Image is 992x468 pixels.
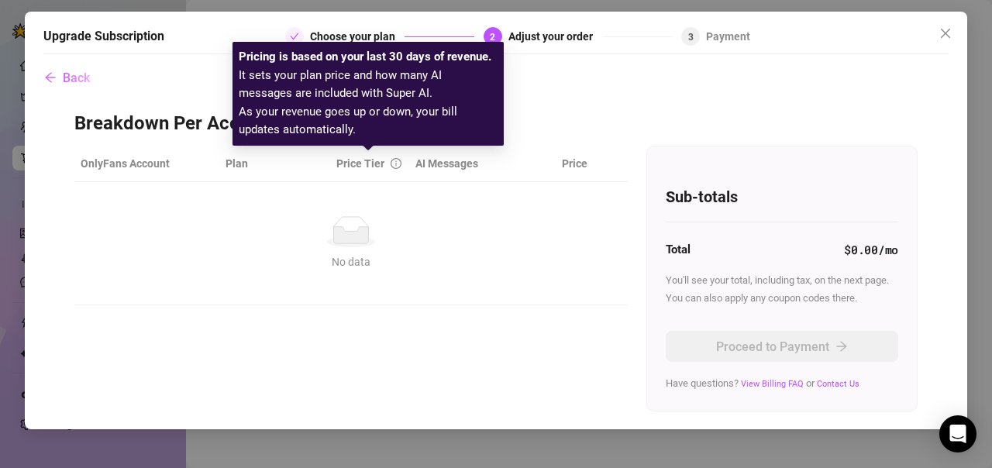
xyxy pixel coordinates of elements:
span: 3 [688,32,694,43]
button: Close [933,21,958,46]
a: Contact Us [817,379,859,389]
h4: Sub-totals [666,186,898,208]
span: Close [933,27,958,40]
div: Choose your plan [310,27,405,46]
span: It sets your plan price and how many AI messages are included with Super AI. As your revenue goes... [239,50,491,136]
th: Plan [219,146,330,182]
th: OnlyFans Account [74,146,219,182]
th: AI Messages [409,146,531,182]
strong: Total [666,243,691,256]
span: check [290,32,299,41]
div: No data [87,253,615,270]
h5: Upgrade Subscription [43,27,164,46]
span: info-circle [391,158,401,169]
a: View Billing FAQ [741,379,804,389]
strong: $0.00 /mo [844,242,898,257]
div: Open Intercom Messenger [939,415,976,453]
span: 2 [490,32,495,43]
h3: Breakdown Per Account [74,112,918,136]
div: Payment [706,27,750,46]
div: Adjust your order [508,27,602,46]
strong: Pricing is based on your last 30 days of revenue. [239,50,491,64]
span: Have questions? or [666,377,859,389]
span: arrow-left [44,71,57,84]
span: You'll see your total, including tax, on the next page. You can also apply any coupon codes there. [666,274,889,303]
th: Price [531,146,594,182]
span: close [939,27,952,40]
button: Proceed to Paymentarrow-right [666,331,898,362]
span: Back [63,71,90,85]
span: Price Tier [336,157,384,170]
button: Back [43,62,91,93]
